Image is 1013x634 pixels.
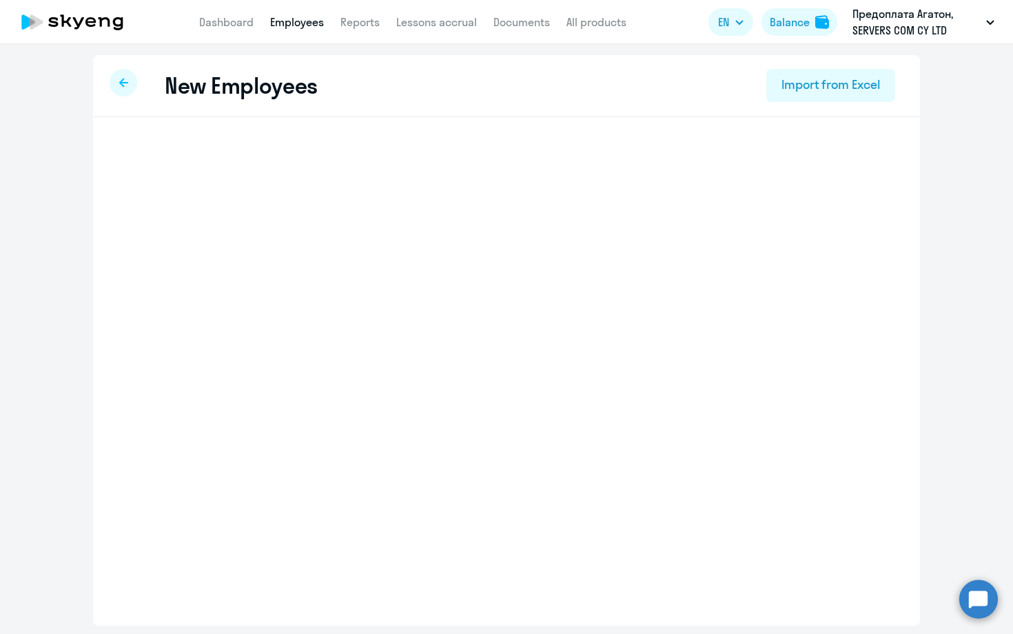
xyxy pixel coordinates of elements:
a: All products [566,15,626,29]
a: Lessons accrual [396,15,477,29]
a: Reports [340,15,380,29]
button: Предоплата Агатон, SERVERS COM CY LTD [846,6,1001,39]
p: Предоплата Агатон, SERVERS COM CY LTD [852,6,981,39]
span: EN [718,14,729,30]
a: Employees [270,15,324,29]
button: EN [708,8,753,36]
div: Balance [770,14,810,30]
button: Import from Excel [766,69,895,102]
a: Documents [493,15,550,29]
button: Balancebalance [761,8,837,36]
a: Dashboard [199,15,254,29]
img: balance [815,15,829,29]
div: Import from Excel [781,76,880,94]
h2: New Employees [165,72,318,99]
